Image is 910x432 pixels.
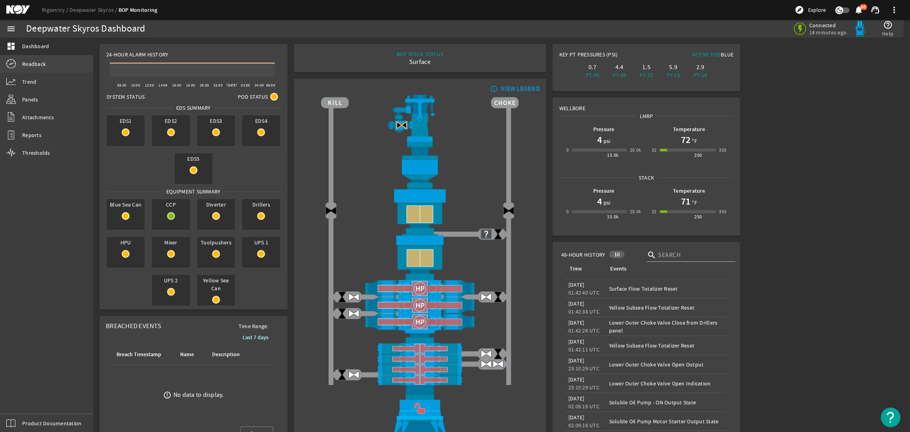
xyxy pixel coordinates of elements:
[630,146,641,154] div: 20.0k
[809,29,847,36] span: 14 minutes ago
[568,365,600,372] legacy-datetime-component: 23:10:29 UTC
[163,391,171,399] mat-icon: error_outline
[70,6,118,13] a: Deepwater Skyros
[568,319,585,326] legacy-datetime-component: [DATE]
[131,83,140,88] text: 10:00
[597,195,602,208] h1: 4
[681,133,690,146] h1: 72
[609,285,725,293] div: Surface Flow Totalizer Reset
[688,63,712,71] div: 2.9
[609,361,725,368] div: Lower Outer Choke Valve Open Output
[158,83,167,88] text: 14:00
[241,83,250,88] text: 02:00
[106,93,145,101] span: System Status
[568,422,600,429] legacy-datetime-component: 02:09:16 UTC
[568,300,585,307] legacy-datetime-component: [DATE]
[242,115,280,126] span: EDS4
[42,6,70,13] a: Rigsentry
[152,275,190,286] span: UPS 2
[336,308,348,319] img: ValveClose.png
[22,42,49,50] span: Dashboard
[602,199,611,207] span: psi
[581,71,604,79] div: PT-06
[321,330,519,343] img: BopBodyShearBottom.png
[26,25,145,33] div: Deepwater Skyros Dashboard
[688,71,712,79] div: PT-14
[561,251,605,259] span: 48-Hour History
[854,5,863,15] mat-icon: notifications
[607,151,619,159] div: 15.0k
[568,289,600,296] legacy-datetime-component: 01:42:40 UTC
[22,96,38,103] span: Panels
[321,280,519,297] img: ShearRamHPClose.png
[566,146,569,154] div: 0
[107,115,145,126] span: EDS1
[658,250,729,260] input: Search
[609,342,725,349] div: Yellow Subsea Flow Totalizer Reset
[480,228,492,240] img: UnknownValve.png
[492,291,504,303] img: ValveClose.png
[214,83,223,88] text: 22:00
[581,63,604,71] div: 0.7
[792,4,829,16] button: Explore
[22,78,36,86] span: Trend
[397,50,443,58] div: BOP STACK STATUS
[492,358,504,370] img: ValveOpen.png
[480,358,492,370] img: ValveOpen.png
[106,322,161,330] span: Breached Events
[568,308,600,315] legacy-datetime-component: 01:42:38 UTC
[609,251,625,258] div: 10
[568,265,600,273] div: Time
[255,83,264,88] text: 04:00
[566,208,569,216] div: 0
[662,71,685,79] div: PT-12
[634,63,658,71] div: 1.5
[692,51,721,58] span: Active Pod
[22,60,46,68] span: Readback
[568,395,585,402] legacy-datetime-component: [DATE]
[200,83,209,88] text: 20:00
[22,419,81,427] span: Product Documentation
[690,137,697,145] span: °F
[175,153,212,164] span: EDS5
[117,83,126,88] text: 08:00
[180,350,194,359] div: Name
[325,205,337,216] img: Valve2Close.png
[321,375,519,385] img: PipeRamClose.png
[637,112,656,120] span: LMRP
[568,346,600,353] legacy-datetime-component: 01:42:11 UTC
[336,291,348,303] img: ValveClose.png
[22,131,41,139] span: Reports
[652,146,657,154] div: 32
[570,265,582,273] div: Time
[568,403,600,410] legacy-datetime-component: 02:09:16 UTC
[607,63,631,71] div: 4.4
[559,51,647,62] div: Key PT Pressures (PSI)
[647,250,656,260] i: search
[883,20,893,30] mat-icon: help_outline
[597,133,602,146] h1: 4
[480,291,492,303] img: ValveOpen.png
[266,83,275,88] text: 06:00
[568,327,600,334] legacy-datetime-component: 01:42:26 UTC
[882,30,893,38] span: Help
[852,21,868,37] img: Bluepod.svg
[226,83,237,88] text: [DATE]
[636,174,657,182] span: Stack
[107,199,145,210] span: Blue Sea Can
[885,0,904,19] button: more_vert
[6,41,16,51] mat-icon: dashboard
[197,275,235,294] span: Yellow Sea Can
[609,398,725,406] div: Soluble Oil Pump - ON Output State
[568,357,585,364] legacy-datetime-component: [DATE]
[145,83,154,88] text: 12:00
[593,187,615,195] b: Pressure
[694,213,702,221] div: 250
[854,6,863,14] button: 86
[211,350,248,359] div: Description
[179,350,201,359] div: Name
[652,208,657,216] div: 32
[553,98,740,112] div: Wellbore
[607,213,619,221] div: 15.0k
[630,208,641,216] div: 20.0k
